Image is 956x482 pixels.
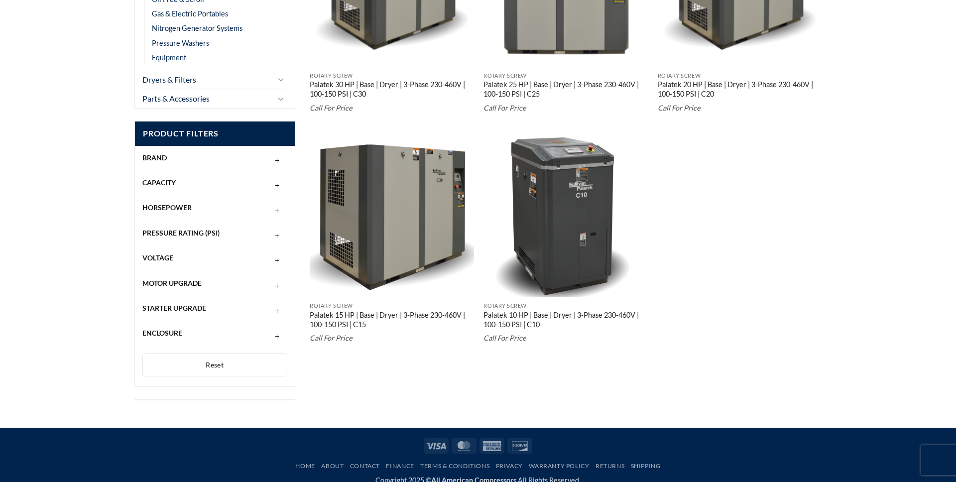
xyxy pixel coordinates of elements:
[321,462,344,470] a: About
[142,304,206,312] span: Starter Upgrade
[135,121,295,146] span: Product Filters
[310,334,353,342] em: Call For Price
[310,133,474,297] img: Palatek 15 HP | Base | Dryer | 3-Phase 230-460V | 100-150 PSI | C15
[142,153,167,162] span: Brand
[658,104,701,112] em: Call For Price
[658,73,822,79] p: Rotary Screw
[206,361,224,369] span: Reset
[483,133,648,297] img: Palatek 10 HP | Base | Dryer | 3-Phase 230-460V | 100-150 PSI | C10
[483,104,526,112] em: Call For Price
[142,229,220,237] span: Pressure Rating (PSI)
[422,437,534,454] div: Payment icons
[152,50,186,65] a: Equipment
[142,89,273,108] a: Parts & Accessories
[483,80,648,100] a: Palatek 25 HP | Base | Dryer | 3-Phase 230-460V | 100-150 PSI | C25
[152,21,242,35] a: Nitrogen Generator Systems
[483,334,526,342] em: Call For Price
[142,70,273,89] a: Dryers & Filters
[420,462,489,470] a: Terms & Conditions
[152,36,209,50] a: Pressure Washers
[310,303,474,309] p: Rotary Screw
[142,329,182,337] span: Enclosure
[142,279,202,287] span: Motor Upgrade
[483,303,648,309] p: Rotary Screw
[275,93,287,105] button: Toggle
[275,73,287,85] button: Toggle
[295,462,315,470] a: Home
[496,462,523,470] a: Privacy
[631,462,661,470] a: Shipping
[386,462,414,470] a: Finance
[658,80,822,100] a: Palatek 20 HP | Base | Dryer | 3-Phase 230-460V | 100-150 PSI | C20
[310,311,474,331] a: Palatek 15 HP | Base | Dryer | 3-Phase 230-460V | 100-150 PSI | C15
[350,462,380,470] a: Contact
[152,6,228,21] a: Gas & Electric Portables
[483,73,648,79] p: Rotary Screw
[596,462,624,470] a: Returns
[310,104,353,112] em: Call For Price
[142,353,287,377] button: Reset
[142,253,173,262] span: Voltage
[483,311,648,331] a: Palatek 10 HP | Base | Dryer | 3-Phase 230-460V | 100-150 PSI | C10
[142,178,176,187] span: Capacity
[529,462,589,470] a: Warranty Policy
[310,73,474,79] p: Rotary Screw
[310,80,474,100] a: Palatek 30 HP | Base | Dryer | 3-Phase 230-460V | 100-150 PSI | C30
[142,203,192,212] span: Horsepower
